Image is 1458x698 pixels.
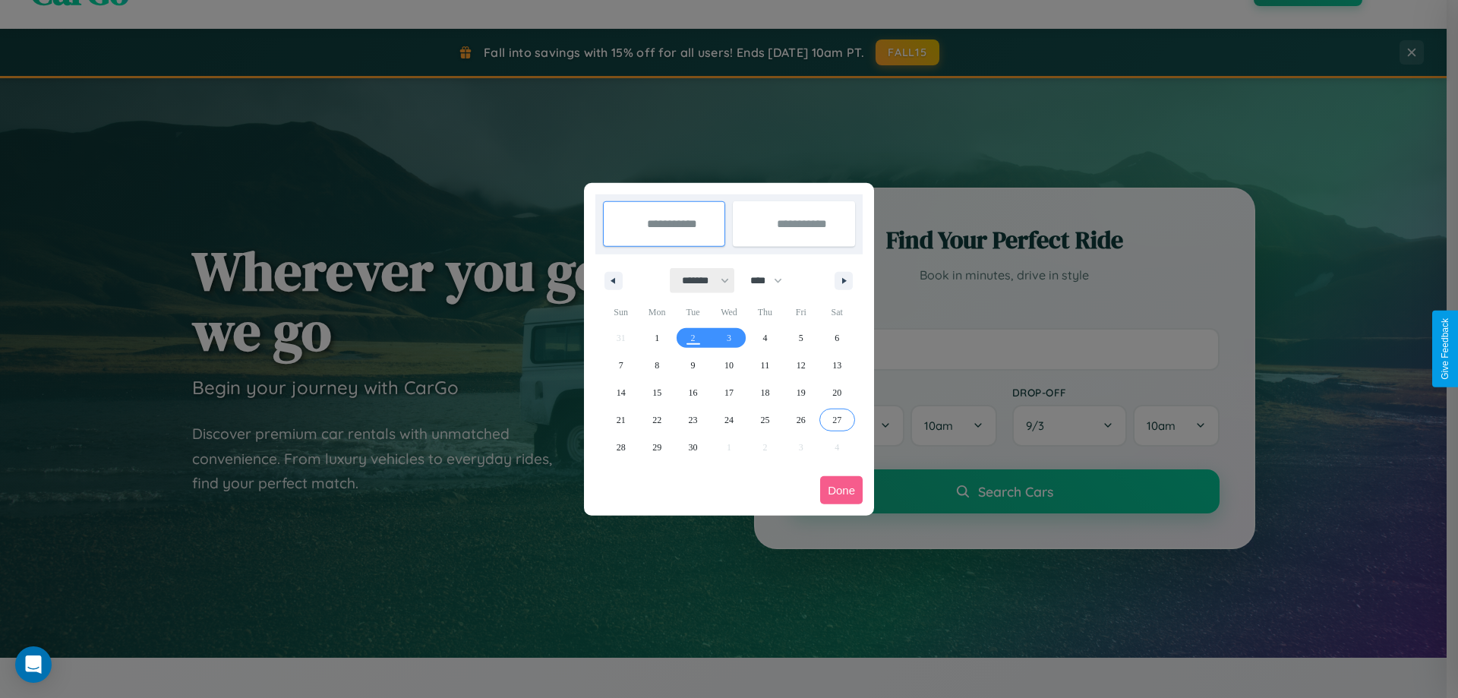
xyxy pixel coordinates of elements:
button: 5 [783,324,819,352]
span: 22 [652,406,661,434]
span: 5 [799,324,803,352]
button: 1 [639,324,674,352]
span: 14 [617,379,626,406]
span: 8 [655,352,659,379]
span: 6 [835,324,839,352]
span: Fri [783,300,819,324]
button: 13 [819,352,855,379]
span: 30 [689,434,698,461]
span: 27 [832,406,841,434]
span: 10 [724,352,734,379]
button: 29 [639,434,674,461]
button: 20 [819,379,855,406]
button: 7 [603,352,639,379]
span: 11 [761,352,770,379]
span: 12 [797,352,806,379]
span: 17 [724,379,734,406]
button: 8 [639,352,674,379]
button: 26 [783,406,819,434]
span: Sat [819,300,855,324]
button: 21 [603,406,639,434]
span: Mon [639,300,674,324]
button: Done [820,476,863,504]
button: 2 [675,324,711,352]
button: 9 [675,352,711,379]
span: 1 [655,324,659,352]
span: 4 [762,324,767,352]
span: 25 [760,406,769,434]
span: 19 [797,379,806,406]
span: 13 [832,352,841,379]
div: Open Intercom Messenger [15,646,52,683]
button: 4 [747,324,783,352]
span: 23 [689,406,698,434]
button: 22 [639,406,674,434]
span: 7 [619,352,623,379]
button: 19 [783,379,819,406]
button: 15 [639,379,674,406]
button: 10 [711,352,746,379]
span: Sun [603,300,639,324]
span: 2 [691,324,696,352]
span: 16 [689,379,698,406]
span: Thu [747,300,783,324]
span: 28 [617,434,626,461]
button: 12 [783,352,819,379]
button: 30 [675,434,711,461]
span: 29 [652,434,661,461]
span: Tue [675,300,711,324]
span: 15 [652,379,661,406]
span: 21 [617,406,626,434]
span: 24 [724,406,734,434]
span: 18 [760,379,769,406]
button: 27 [819,406,855,434]
button: 23 [675,406,711,434]
button: 3 [711,324,746,352]
div: Give Feedback [1440,318,1450,380]
button: 25 [747,406,783,434]
button: 6 [819,324,855,352]
button: 28 [603,434,639,461]
button: 18 [747,379,783,406]
button: 24 [711,406,746,434]
span: 26 [797,406,806,434]
span: 9 [691,352,696,379]
button: 16 [675,379,711,406]
span: Wed [711,300,746,324]
button: 17 [711,379,746,406]
span: 3 [727,324,731,352]
span: 20 [832,379,841,406]
button: 11 [747,352,783,379]
button: 14 [603,379,639,406]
